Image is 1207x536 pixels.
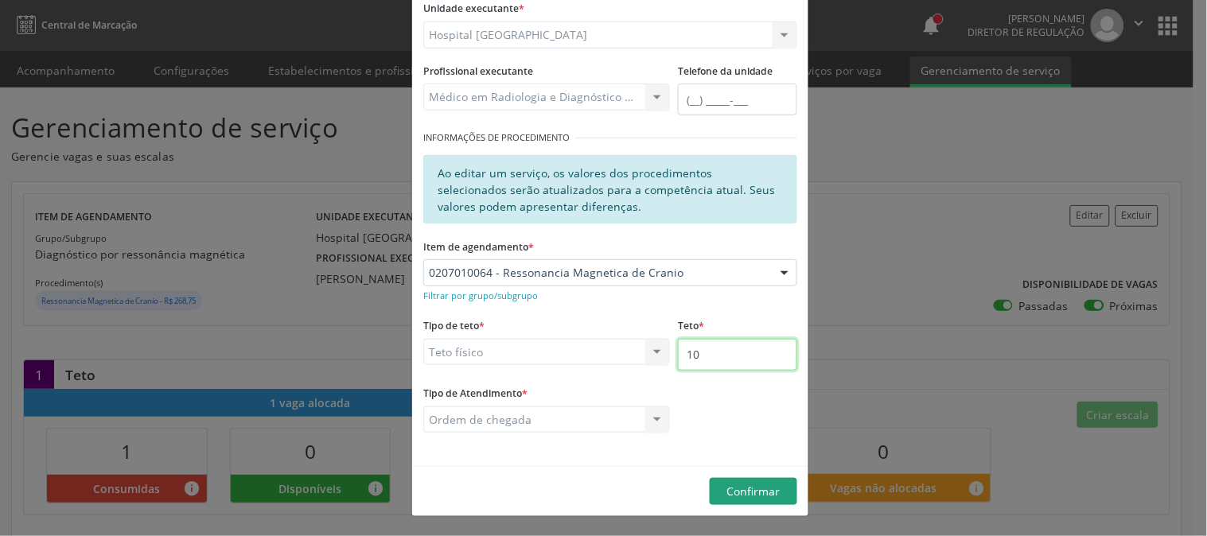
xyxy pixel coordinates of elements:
a: Filtrar por grupo/subgrupo [423,287,538,302]
label: Tipo de Atendimento [423,382,528,406]
span: 0207010064 - Ressonancia Magnetica de Cranio [429,265,765,281]
label: Tipo de teto [423,314,485,339]
label: Item de agendamento [423,235,534,259]
input: Ex. 100 [678,339,797,371]
div: Ao editar um serviço, os valores dos procedimentos selecionados serão atualizados para a competên... [423,155,797,223]
small: Informações de Procedimento [423,131,570,145]
label: Profissional executante [423,60,533,84]
span: Confirmar [727,484,781,499]
small: Filtrar por grupo/subgrupo [423,289,538,301]
input: (__) _____-___ [678,84,797,115]
label: Telefone da unidade [678,60,773,84]
button: Confirmar [710,478,797,505]
label: Teto [678,314,704,339]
